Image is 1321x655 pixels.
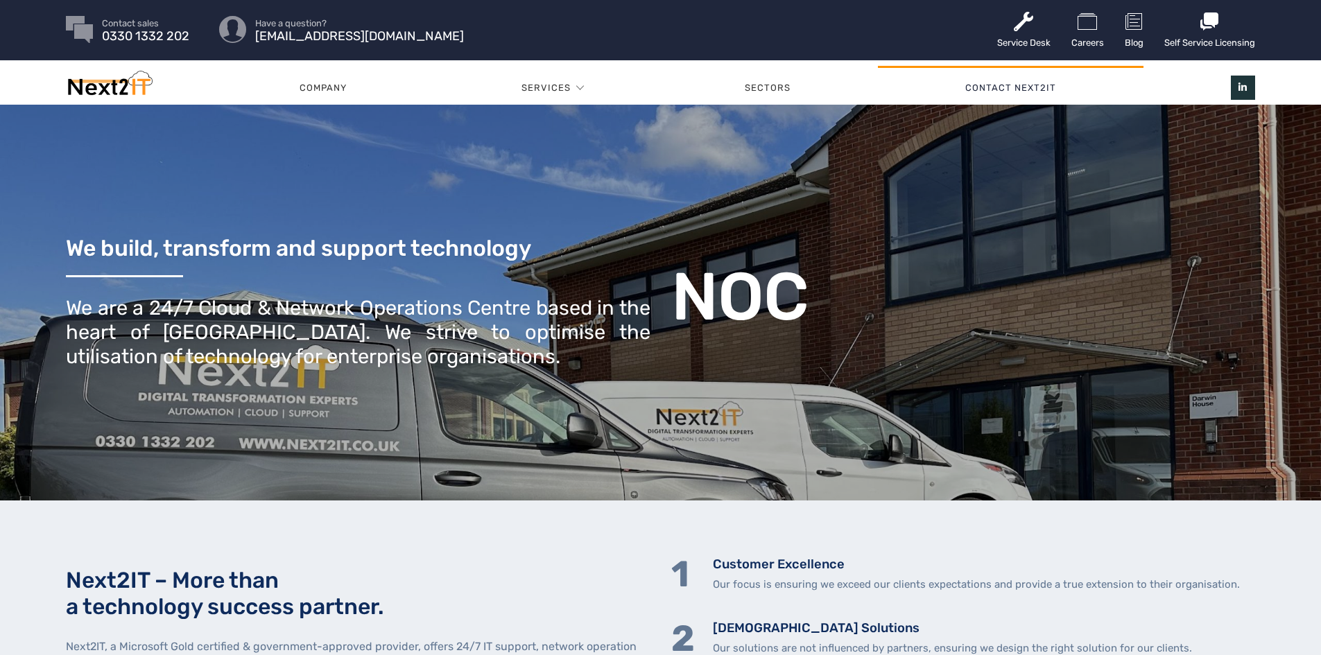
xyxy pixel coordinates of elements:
span: Contact sales [102,19,189,28]
p: Our focus is ensuring we exceed our clients expectations and provide a true extension to their or... [713,577,1240,593]
h3: We build, transform and support technology [66,236,650,261]
a: Sectors [658,67,879,109]
div: We are a 24/7 Cloud & Network Operations Centre based in the heart of [GEOGRAPHIC_DATA]. We striv... [66,296,650,368]
a: Contact sales 0330 1332 202 [102,19,189,41]
a: Services [521,67,571,109]
img: Next2IT [66,71,153,102]
a: Company [212,67,434,109]
span: 0330 1332 202 [102,32,189,41]
h2: Next2IT – More than a technology success partner. [66,567,650,620]
h5: [DEMOGRAPHIC_DATA] Solutions [713,620,1192,637]
b: NOC [671,257,809,337]
span: Have a question? [255,19,464,28]
span: [EMAIL_ADDRESS][DOMAIN_NAME] [255,32,464,41]
a: Contact Next2IT [878,67,1143,109]
h5: Customer Excellence [713,556,1240,573]
a: Have a question? [EMAIL_ADDRESS][DOMAIN_NAME] [255,19,464,41]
